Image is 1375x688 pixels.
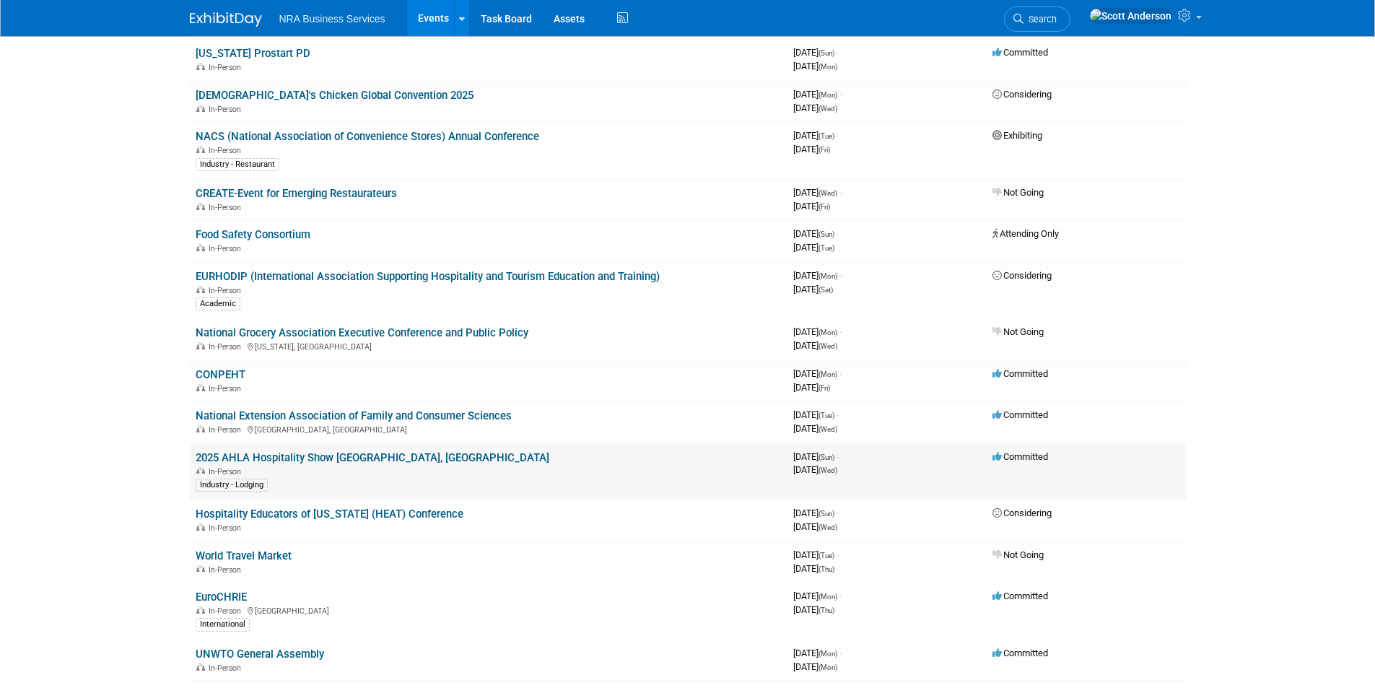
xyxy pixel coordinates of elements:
[209,384,245,393] span: In-Person
[793,103,837,113] span: [DATE]
[196,565,205,572] img: In-Person Event
[196,203,205,210] img: In-Person Event
[279,13,385,25] span: NRA Business Services
[793,187,842,198] span: [DATE]
[793,464,837,475] span: [DATE]
[209,146,245,155] span: In-Person
[819,203,830,211] span: (Fri)
[839,368,842,379] span: -
[209,663,245,673] span: In-Person
[819,593,837,601] span: (Mon)
[793,661,837,672] span: [DATE]
[819,272,837,280] span: (Mon)
[196,663,205,671] img: In-Person Event
[196,270,660,283] a: EURHODIP (International Association Supporting Hospitality and Tourism Education and Training)
[793,451,839,462] span: [DATE]
[839,187,842,198] span: -
[196,648,324,661] a: UNWTO General Assembly
[819,453,834,461] span: (Sun)
[837,47,839,58] span: -
[992,591,1048,601] span: Committed
[992,187,1044,198] span: Not Going
[819,230,834,238] span: (Sun)
[1023,14,1057,25] span: Search
[196,342,205,349] img: In-Person Event
[196,508,463,521] a: Hospitality Educators of [US_STATE] (HEAT) Conference
[819,565,834,573] span: (Thu)
[992,270,1052,281] span: Considering
[819,244,834,252] span: (Tue)
[992,47,1048,58] span: Committed
[992,326,1044,337] span: Not Going
[819,552,834,559] span: (Tue)
[793,201,830,212] span: [DATE]
[209,467,245,476] span: In-Person
[196,326,528,339] a: National Grocery Association Executive Conference and Public Policy
[819,286,833,294] span: (Sat)
[839,648,842,658] span: -
[196,105,205,112] img: In-Person Event
[839,89,842,100] span: -
[992,130,1042,141] span: Exhibiting
[209,63,245,72] span: In-Person
[196,618,250,631] div: International
[793,284,833,295] span: [DATE]
[837,228,839,239] span: -
[196,146,205,153] img: In-Person Event
[992,549,1044,560] span: Not Going
[793,648,842,658] span: [DATE]
[819,49,834,57] span: (Sun)
[992,368,1048,379] span: Committed
[992,409,1048,420] span: Committed
[196,228,310,241] a: Food Safety Consortium
[793,368,842,379] span: [DATE]
[196,63,205,70] img: In-Person Event
[819,146,830,154] span: (Fri)
[793,144,830,154] span: [DATE]
[837,451,839,462] span: -
[793,521,837,532] span: [DATE]
[209,565,245,575] span: In-Person
[793,228,839,239] span: [DATE]
[196,89,473,102] a: [DEMOGRAPHIC_DATA]'s Chicken Global Convention 2025
[196,368,245,381] a: CONPEHT
[1089,8,1172,24] img: Scott Anderson
[196,187,397,200] a: CREATE-Event for Emerging Restaurateurs
[793,563,834,574] span: [DATE]
[992,508,1052,518] span: Considering
[819,466,837,474] span: (Wed)
[196,297,240,310] div: Academic
[196,47,310,60] a: [US_STATE] Prostart PD
[837,508,839,518] span: -
[209,203,245,212] span: In-Person
[793,242,834,253] span: [DATE]
[190,12,262,27] img: ExhibitDay
[793,270,842,281] span: [DATE]
[196,130,539,143] a: NACS (National Association of Convenience Stores) Annual Conference
[793,326,842,337] span: [DATE]
[196,606,205,614] img: In-Person Event
[196,523,205,531] img: In-Person Event
[992,89,1052,100] span: Considering
[209,244,245,253] span: In-Person
[992,648,1048,658] span: Committed
[819,342,837,350] span: (Wed)
[793,61,837,71] span: [DATE]
[793,591,842,601] span: [DATE]
[196,158,279,171] div: Industry - Restaurant
[209,425,245,435] span: In-Person
[819,384,830,392] span: (Fri)
[837,409,839,420] span: -
[819,523,837,531] span: (Wed)
[793,604,834,615] span: [DATE]
[196,384,205,391] img: In-Person Event
[839,591,842,601] span: -
[819,425,837,433] span: (Wed)
[196,591,247,604] a: EuroCHRIE
[819,91,837,99] span: (Mon)
[793,549,839,560] span: [DATE]
[209,105,245,114] span: In-Person
[793,423,837,434] span: [DATE]
[196,479,268,492] div: Industry - Lodging
[196,244,205,251] img: In-Person Event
